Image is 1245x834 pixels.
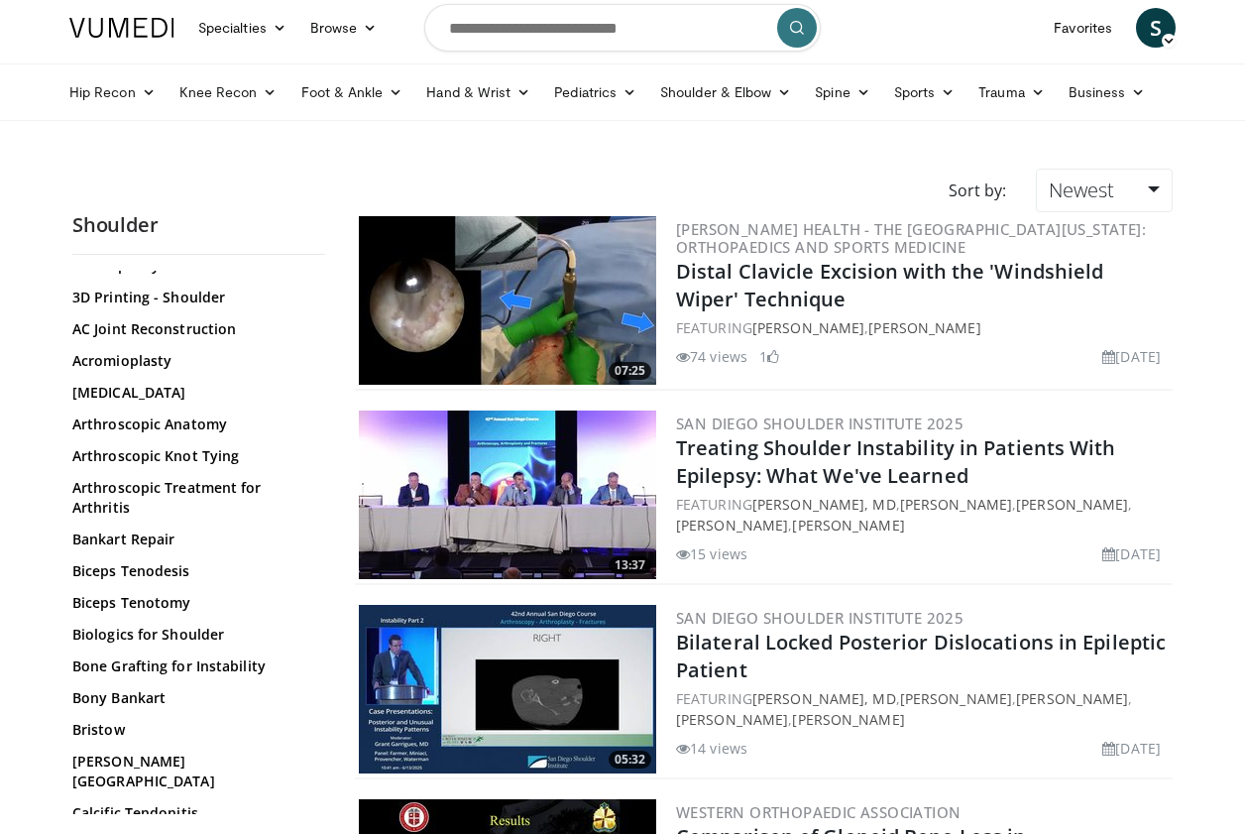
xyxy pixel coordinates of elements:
a: Business [1057,72,1158,112]
a: [PERSON_NAME] [1016,495,1128,514]
a: Biologics for Shoulder [72,625,315,645]
a: Trauma [966,72,1057,112]
img: a7b75fd4-cde6-4697-a64c-761743312e1d.jpeg.300x170_q85_crop-smart_upscale.jpg [359,216,656,385]
div: FEATURING , [676,317,1169,338]
a: [PERSON_NAME], MD [752,495,896,514]
a: [PERSON_NAME] [752,318,864,337]
a: [PERSON_NAME] [900,495,1012,514]
li: 74 views [676,346,747,367]
img: c94281fe-92dc-4757-a228-7e308c7dd9b7.300x170_q85_crop-smart_upscale.jpg [359,411,656,579]
a: AC Joint Reconstruction [72,319,315,339]
a: Arthroscopic Treatment for Arthritis [72,478,315,518]
a: 07:25 [359,216,656,385]
a: [PERSON_NAME] [676,516,788,535]
img: VuMedi Logo [69,18,174,38]
a: Foot & Ankle [289,72,415,112]
a: Shoulder & Elbow [648,72,803,112]
a: [PERSON_NAME] [792,516,904,535]
a: Bone Grafting for Instability [72,656,315,676]
a: S [1136,8,1176,48]
a: 05:32 [359,605,656,774]
a: Specialties [186,8,298,48]
a: Distal Clavicle Excision with the 'Windshield Wiper' Technique [676,258,1104,312]
a: Calcific Tendonitis [72,803,315,823]
span: 07:25 [609,362,651,380]
span: 13:37 [609,556,651,574]
a: Browse [298,8,390,48]
a: Biceps Tenodesis [72,561,315,581]
div: Sort by: [934,169,1021,212]
a: Knee Recon [168,72,289,112]
a: [PERSON_NAME] [868,318,980,337]
img: 62596bc6-63d7-4429-bb8d-708b1a4f69e0.300x170_q85_crop-smart_upscale.jpg [359,605,656,774]
li: [DATE] [1102,543,1161,564]
li: [DATE] [1102,346,1161,367]
a: Bristow [72,720,315,740]
a: Western Orthopaedic Association [676,802,961,822]
a: [PERSON_NAME] [900,689,1012,708]
a: 3D Printing - Shoulder [72,288,315,307]
a: [MEDICAL_DATA] [72,383,315,403]
a: Sports [882,72,967,112]
a: San Diego Shoulder Institute 2025 [676,608,963,628]
h2: Shoulder [72,212,325,238]
a: [PERSON_NAME][GEOGRAPHIC_DATA] [72,752,315,791]
a: Arthroscopic Knot Tying [72,446,315,466]
span: 05:32 [609,751,651,769]
a: Treating Shoulder Instability in Patients With Epilepsy: What We've Learned [676,434,1116,489]
a: Arthroscopic Anatomy [72,415,315,434]
div: FEATURING , , , , [676,688,1169,730]
a: San Diego Shoulder Institute 2025 [676,414,963,433]
li: [DATE] [1102,738,1161,759]
input: Search topics, interventions [424,4,821,52]
a: Hip Recon [57,72,168,112]
a: 13:37 [359,411,656,579]
a: Pediatrics [542,72,648,112]
a: Spine [803,72,881,112]
a: Biceps Tenotomy [72,593,315,613]
div: FEATURING , , , , [676,494,1169,536]
li: 15 views [676,543,747,564]
a: [PERSON_NAME] [676,710,788,729]
a: Newest [1036,169,1173,212]
a: [PERSON_NAME], MD [752,689,896,708]
span: Newest [1049,177,1114,203]
a: Bony Bankart [72,688,315,708]
a: [PERSON_NAME] Health - The [GEOGRAPHIC_DATA][US_STATE]: Orthopaedics and Sports Medicine [676,219,1146,257]
a: [PERSON_NAME] [1016,689,1128,708]
a: Acromioplasty [72,351,315,371]
a: Hand & Wrist [414,72,542,112]
li: 14 views [676,738,747,759]
a: Favorites [1042,8,1124,48]
a: [PERSON_NAME] [792,710,904,729]
li: 1 [759,346,779,367]
a: Bilateral Locked Posterior Dislocations in Epileptic Patient [676,629,1166,683]
a: Bankart Repair [72,530,315,549]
